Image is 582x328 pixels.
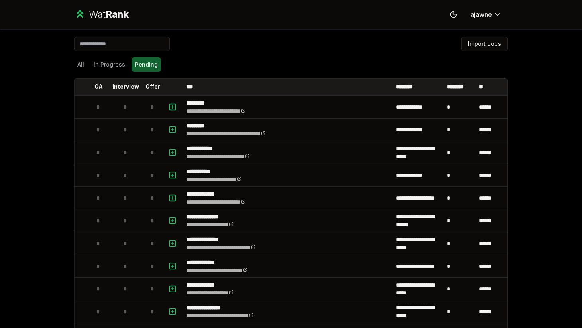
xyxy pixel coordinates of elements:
[74,8,129,21] a: WatRank
[90,57,128,72] button: In Progress
[145,83,160,91] p: Offer
[470,10,492,19] span: ajawne
[461,37,508,51] button: Import Jobs
[94,83,103,91] p: OA
[106,8,129,20] span: Rank
[74,57,87,72] button: All
[89,8,129,21] div: Wat
[112,83,139,91] p: Interview
[464,7,508,22] button: ajawne
[132,57,161,72] button: Pending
